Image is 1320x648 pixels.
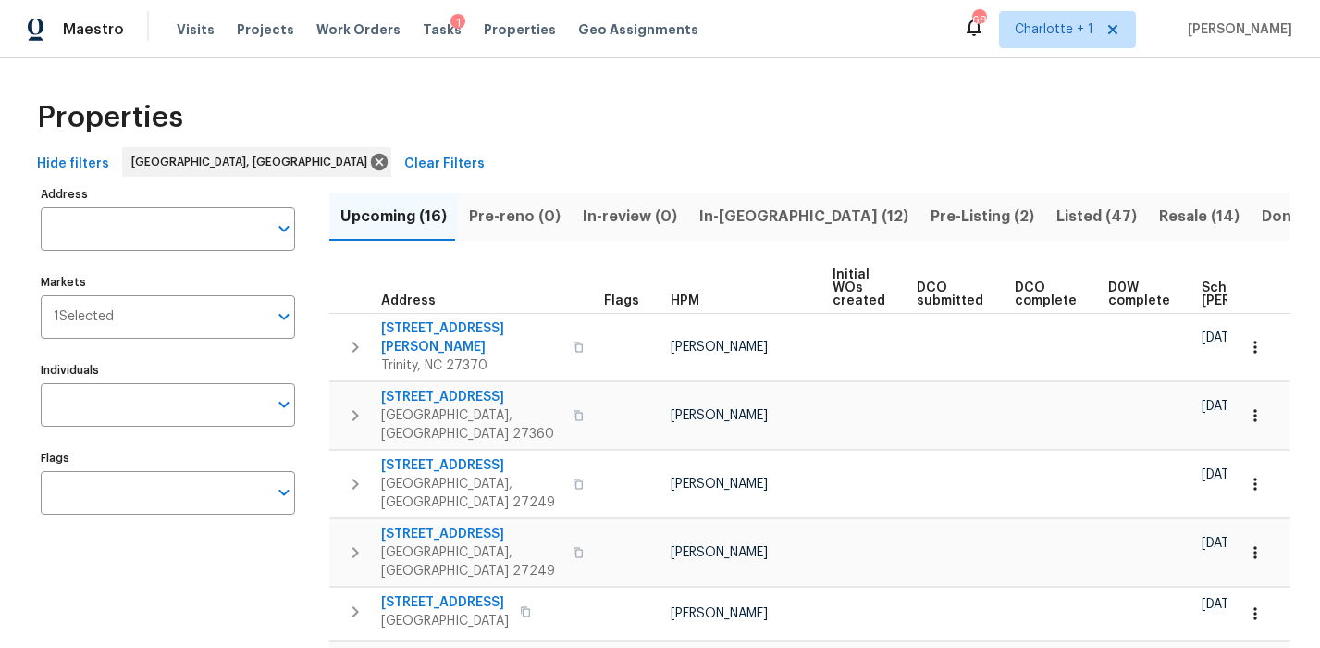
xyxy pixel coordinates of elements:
[833,268,885,307] span: Initial WOs created
[237,20,294,39] span: Projects
[1202,468,1240,481] span: [DATE]
[131,153,375,171] span: [GEOGRAPHIC_DATA], [GEOGRAPHIC_DATA]
[271,392,297,417] button: Open
[381,475,561,512] span: [GEOGRAPHIC_DATA], [GEOGRAPHIC_DATA] 27249
[271,480,297,505] button: Open
[1202,537,1240,550] span: [DATE]
[381,388,561,406] span: [STREET_ADDRESS]
[1015,20,1093,39] span: Charlotte + 1
[41,453,295,464] label: Flags
[450,14,465,32] div: 1
[1159,204,1240,230] span: Resale (14)
[671,341,768,354] span: [PERSON_NAME]
[1056,204,1137,230] span: Listed (47)
[63,20,124,39] span: Maestro
[404,153,485,176] span: Clear Filters
[917,281,983,307] span: DCO submitted
[30,147,117,181] button: Hide filters
[972,11,985,30] div: 68
[37,153,109,176] span: Hide filters
[381,593,509,612] span: [STREET_ADDRESS]
[381,294,436,307] span: Address
[381,612,509,630] span: [GEOGRAPHIC_DATA]
[423,23,462,36] span: Tasks
[271,216,297,242] button: Open
[671,607,768,620] span: [PERSON_NAME]
[1180,20,1292,39] span: [PERSON_NAME]
[583,204,677,230] span: In-review (0)
[1015,281,1077,307] span: DCO complete
[397,147,492,181] button: Clear Filters
[671,294,699,307] span: HPM
[699,204,908,230] span: In-[GEOGRAPHIC_DATA] (12)
[671,409,768,422] span: [PERSON_NAME]
[41,189,295,200] label: Address
[122,147,391,177] div: [GEOGRAPHIC_DATA], [GEOGRAPHIC_DATA]
[1202,331,1240,344] span: [DATE]
[1202,598,1240,611] span: [DATE]
[54,309,114,325] span: 1 Selected
[316,20,401,39] span: Work Orders
[41,277,295,288] label: Markets
[381,356,561,375] span: Trinity, NC 27370
[578,20,698,39] span: Geo Assignments
[271,304,297,330] button: Open
[1108,281,1170,307] span: D0W complete
[469,204,561,230] span: Pre-reno (0)
[381,456,561,475] span: [STREET_ADDRESS]
[931,204,1034,230] span: Pre-Listing (2)
[340,204,447,230] span: Upcoming (16)
[1202,400,1240,413] span: [DATE]
[1202,281,1306,307] span: Scheduled [PERSON_NAME]
[671,546,768,559] span: [PERSON_NAME]
[671,478,768,491] span: [PERSON_NAME]
[484,20,556,39] span: Properties
[41,365,295,376] label: Individuals
[37,108,183,127] span: Properties
[381,525,561,543] span: [STREET_ADDRESS]
[177,20,215,39] span: Visits
[381,319,561,356] span: [STREET_ADDRESS][PERSON_NAME]
[381,543,561,580] span: [GEOGRAPHIC_DATA], [GEOGRAPHIC_DATA] 27249
[381,406,561,443] span: [GEOGRAPHIC_DATA], [GEOGRAPHIC_DATA] 27360
[604,294,639,307] span: Flags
